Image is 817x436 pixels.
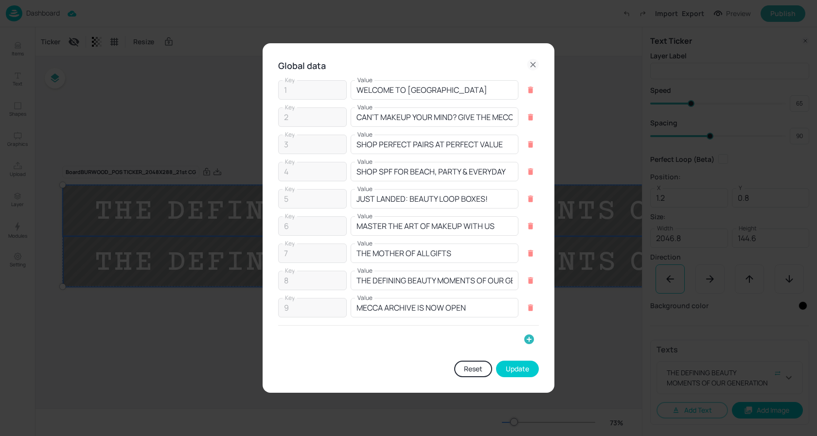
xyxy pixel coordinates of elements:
label: Value [357,130,373,139]
button: Reset [454,361,492,377]
button: Update [496,361,539,377]
label: Key [285,185,295,193]
label: Key [285,239,295,247]
label: Value [357,266,373,275]
label: Key [285,130,295,139]
label: Value [357,294,373,302]
label: Value [357,185,373,193]
label: Value [357,157,373,166]
label: Key [285,294,295,302]
label: Value [357,76,373,84]
label: Key [285,212,295,220]
label: Value [357,239,373,247]
label: Key [285,157,295,166]
label: Key [285,266,295,275]
label: Value [357,212,373,220]
label: Key [285,103,295,111]
label: Value [357,103,373,111]
label: Key [285,76,295,84]
h6: Global data [278,59,326,73]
